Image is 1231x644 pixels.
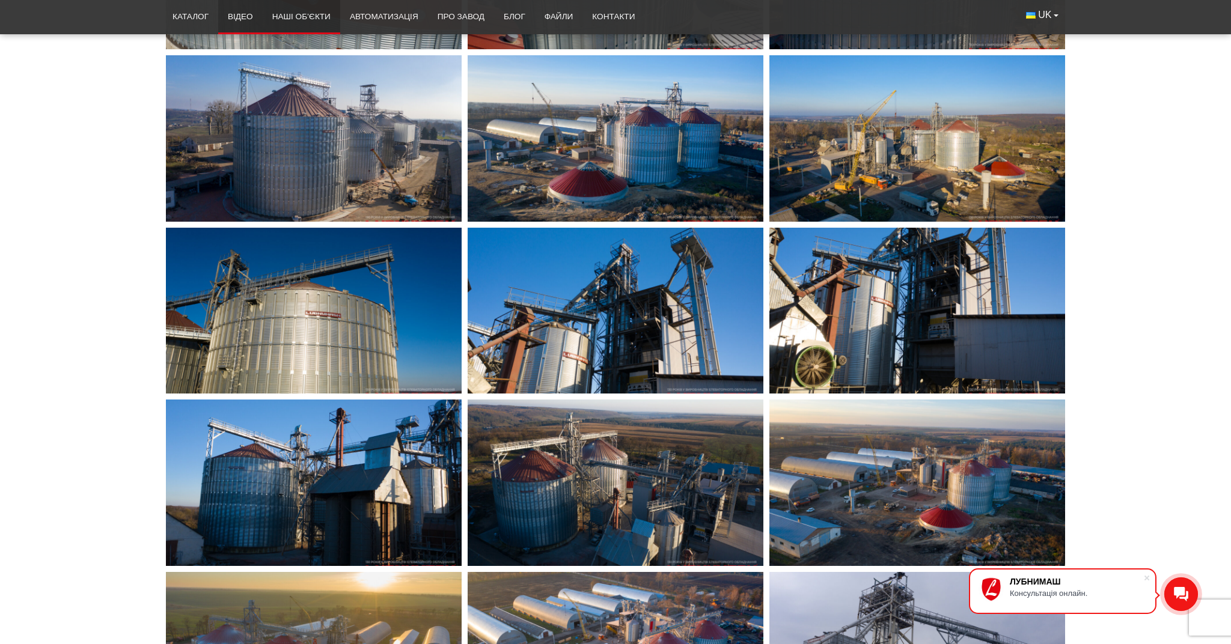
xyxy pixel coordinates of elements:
[263,4,340,30] a: Наші об’єкти
[1026,12,1036,19] img: Українська
[535,4,583,30] a: Файли
[1010,589,1143,598] div: Консультація онлайн.
[218,4,263,30] a: Відео
[494,4,535,30] a: Блог
[340,4,428,30] a: Автоматизація
[582,4,644,30] a: Контакти
[163,4,218,30] a: Каталог
[1016,4,1068,26] button: UK
[1010,577,1143,586] div: ЛУБНИМАШ
[428,4,494,30] a: Про завод
[1038,8,1051,22] span: UK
